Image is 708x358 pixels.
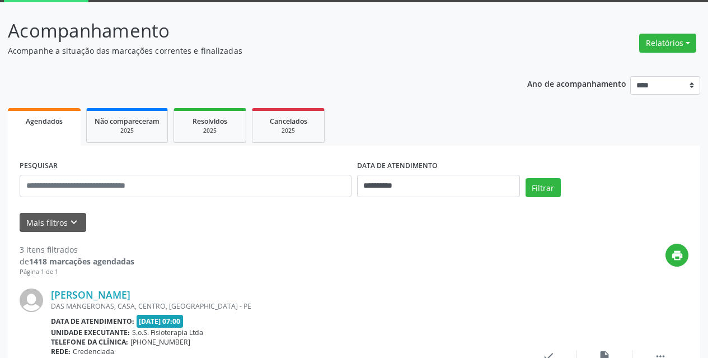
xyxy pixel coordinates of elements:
img: img [20,289,43,312]
div: de [20,255,134,267]
div: 2025 [260,127,316,135]
button: Mais filtroskeyboard_arrow_down [20,213,86,233]
div: Página 1 de 1 [20,267,134,277]
p: Acompanhamento [8,17,493,45]
div: DAS MANGERONAS, CASA, CENTRO, [GEOGRAPHIC_DATA] - PE [51,301,521,311]
span: [DATE] 07:00 [137,315,184,328]
b: Data de atendimento: [51,317,134,326]
div: 3 itens filtrados [20,244,134,255]
label: PESQUISAR [20,157,58,175]
b: Telefone da clínica: [51,337,128,347]
span: Não compareceram [95,117,160,126]
span: Credenciada [73,347,114,356]
i: keyboard_arrow_down [68,216,80,229]
p: Acompanhe a situação das marcações correntes e finalizadas [8,45,493,57]
span: Agendados [26,117,63,126]
label: DATA DE ATENDIMENTO [357,157,438,175]
a: [PERSON_NAME] [51,289,130,301]
span: Resolvidos [193,117,227,126]
span: S.o.S. Fisioterapia Ltda [132,328,203,337]
span: [PHONE_NUMBER] [130,337,190,347]
button: print [665,244,688,267]
b: Rede: [51,347,71,356]
div: 2025 [95,127,160,135]
b: Unidade executante: [51,328,130,337]
p: Ano de acompanhamento [527,76,626,90]
div: 2025 [182,127,238,135]
button: Filtrar [526,178,561,197]
strong: 1418 marcações agendadas [29,256,134,267]
span: Cancelados [270,117,307,126]
button: Relatórios [639,34,696,53]
i: print [671,249,683,262]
